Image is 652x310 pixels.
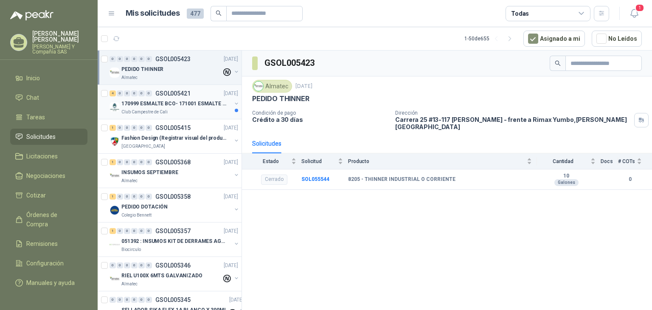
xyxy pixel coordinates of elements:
div: 0 [146,262,152,268]
a: SOL055544 [301,176,329,182]
div: 0 [138,125,145,131]
span: Cantidad [537,158,589,164]
div: 0 [131,159,138,165]
div: 0 [146,159,152,165]
a: Órdenes de Compra [10,207,87,232]
a: Remisiones [10,236,87,252]
div: 0 [117,228,123,234]
p: GSOL005368 [155,159,191,165]
b: 8205 - THINNER INDUSTRIAL O CORRIENTE [348,176,455,183]
div: 0 [110,297,116,303]
div: 0 [146,194,152,200]
div: Todas [511,9,529,18]
img: Company Logo [254,82,263,91]
div: 0 [131,90,138,96]
p: Club Campestre de Cali [121,109,168,116]
span: # COTs [618,158,635,164]
span: Licitaciones [26,152,58,161]
div: 1 [110,194,116,200]
p: [DATE] [224,158,238,166]
div: 0 [146,297,152,303]
p: [DATE] [229,296,244,304]
span: search [555,60,561,66]
div: 0 [124,56,130,62]
p: GSOL005345 [155,297,191,303]
p: [GEOGRAPHIC_DATA] [121,143,165,150]
div: 0 [124,228,130,234]
button: 1 [627,6,642,21]
div: 0 [146,228,152,234]
p: [PERSON_NAME] Y Compañía SAS [32,44,87,54]
a: 1 0 0 0 0 0 GSOL005368[DATE] Company LogoINSUMOS SEPTIEMBREAlmatec [110,157,240,184]
button: No Leídos [592,31,642,47]
th: # COTs [618,153,652,169]
th: Estado [242,153,301,169]
p: [DATE] [295,82,312,90]
p: PEDIDO DOTACIÓN [121,203,168,211]
div: 0 [131,297,138,303]
div: 0 [131,228,138,234]
a: Chat [10,90,87,106]
img: Company Logo [110,68,120,78]
th: Solicitud [301,153,348,169]
th: Docs [601,153,618,169]
p: GSOL005421 [155,90,191,96]
b: 10 [537,173,596,180]
p: Fashion Design (Registrar visual del producto) [121,134,227,142]
p: [DATE] [224,227,238,235]
p: 170999 ESMALTE BCO- 171001 ESMALTE GRIS [121,100,227,108]
div: 0 [117,262,123,268]
p: GSOL005357 [155,228,191,234]
a: 1 0 0 0 0 0 GSOL005415[DATE] Company LogoFashion Design (Registrar visual del producto)[GEOGRAPHI... [110,123,240,150]
a: Negociaciones [10,168,87,184]
div: 0 [124,262,130,268]
a: 1 0 0 0 0 0 GSOL005357[DATE] Company Logo051392 : INSUMOS KIT DE DERRAMES AGOSTO 2025Biocirculo [110,226,240,253]
a: 4 0 0 0 0 0 GSOL005421[DATE] Company Logo170999 ESMALTE BCO- 171001 ESMALTE GRISClub Campestre de... [110,88,240,116]
div: 1 [110,125,116,131]
div: 0 [124,159,130,165]
div: 0 [110,56,116,62]
span: Solicitudes [26,132,56,141]
p: GSOL005346 [155,262,191,268]
div: 0 [117,297,123,303]
a: Configuración [10,255,87,271]
a: 0 0 0 0 0 0 GSOL005346[DATE] Company LogoRIEL U100X 6MTS GALVANIZADOAlmatec [110,260,240,287]
p: [PERSON_NAME] [PERSON_NAME] [32,31,87,42]
img: Company Logo [110,205,120,215]
div: 0 [131,56,138,62]
div: Galones [554,179,579,186]
th: Cantidad [537,153,601,169]
div: 0 [124,194,130,200]
div: Almatec [252,80,292,93]
span: Manuales y ayuda [26,278,75,287]
p: [DATE] [224,90,238,98]
p: [DATE] [224,262,238,270]
div: 0 [138,262,145,268]
p: [DATE] [224,193,238,201]
span: Tareas [26,113,45,122]
b: 0 [618,175,642,183]
div: 4 [110,90,116,96]
p: [DATE] [224,55,238,63]
div: 0 [146,90,152,96]
span: Remisiones [26,239,58,248]
a: Cotizar [10,187,87,203]
div: 0 [146,125,152,131]
p: Almatec [121,281,138,287]
p: [DATE] [224,124,238,132]
img: Company Logo [110,240,120,250]
p: Almatec [121,178,138,184]
div: 0 [124,297,130,303]
p: Carrera 25 #13-117 [PERSON_NAME] - frente a Rimax Yumbo , [PERSON_NAME][GEOGRAPHIC_DATA] [395,116,631,130]
span: Chat [26,93,39,102]
div: Solicitudes [252,139,281,148]
a: 1 0 0 0 0 0 GSOL005358[DATE] Company LogoPEDIDO DOTACIÓNColegio Bennett [110,192,240,219]
div: 0 [117,194,123,200]
a: Tareas [10,109,87,125]
p: Almatec [121,74,138,81]
div: 0 [117,90,123,96]
div: 0 [117,125,123,131]
p: PEDIDO THINNER [121,65,163,73]
div: Cerrado [261,175,287,185]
